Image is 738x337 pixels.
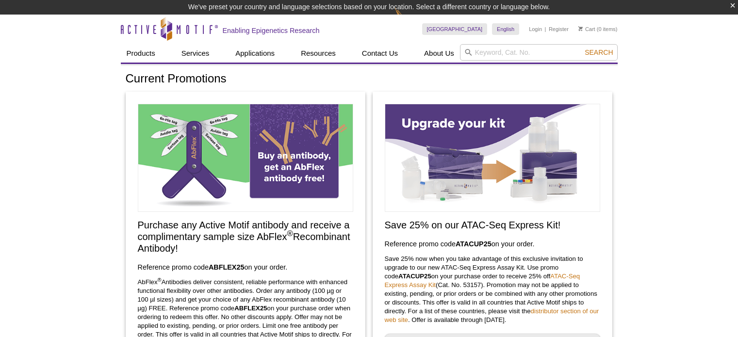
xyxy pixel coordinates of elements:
[545,23,546,35] li: |
[138,261,353,273] h3: Reference promo code on your order.
[529,26,542,32] a: Login
[398,273,431,280] strong: ATACUP25
[158,277,162,283] sup: ®
[223,26,320,35] h2: Enabling Epigenetics Research
[418,44,460,63] a: About Us
[385,255,600,324] p: Save 25% now when you take advantage of this exclusive invitation to upgrade to our new ATAC-Seq ...
[578,23,618,35] li: (0 items)
[287,229,293,239] sup: ®
[578,26,583,31] img: Your Cart
[395,7,421,30] img: Change Here
[385,238,600,250] h3: Reference promo code on your order.
[456,240,492,248] strong: ATACUP25
[460,44,618,61] input: Keyword, Cat. No.
[585,48,613,56] span: Search
[126,72,613,86] h1: Current Promotions
[582,48,616,57] button: Search
[230,44,280,63] a: Applications
[176,44,215,63] a: Services
[549,26,569,32] a: Register
[356,44,404,63] a: Contact Us
[234,305,267,312] strong: ABFLEX25
[578,26,595,32] a: Cart
[121,44,161,63] a: Products
[138,104,353,212] img: Free Sample Size AbFlex Antibody
[385,219,600,231] h2: Save 25% on our ATAC-Seq Express Kit!
[209,263,245,271] strong: ABFLEX25
[422,23,488,35] a: [GEOGRAPHIC_DATA]
[492,23,519,35] a: English
[295,44,342,63] a: Resources
[385,104,600,212] img: Save on ATAC-Seq Express Assay Kit
[138,219,353,254] h2: Purchase any Active Motif antibody and receive a complimentary sample size AbFlex Recombinant Ant...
